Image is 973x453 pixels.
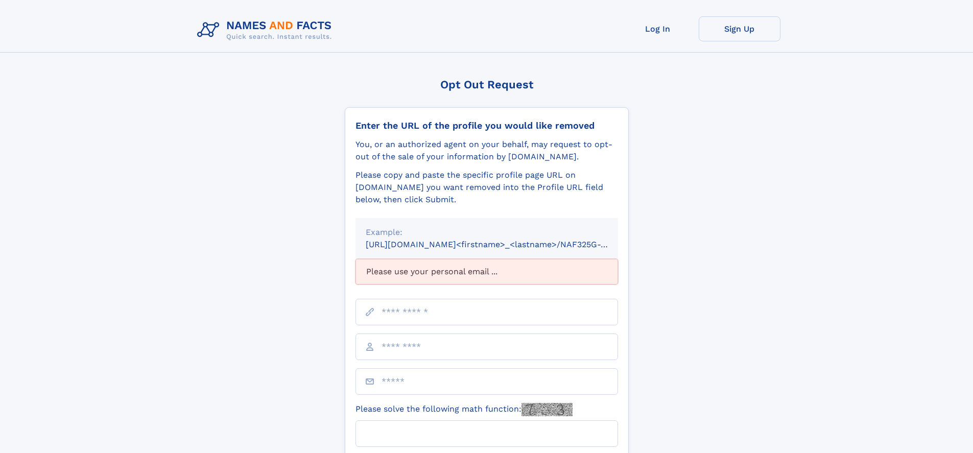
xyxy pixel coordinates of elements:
div: Example: [366,226,608,239]
div: Please copy and paste the specific profile page URL on [DOMAIN_NAME] you want removed into the Pr... [355,169,618,206]
small: [URL][DOMAIN_NAME]<firstname>_<lastname>/NAF325G-xxxxxxxx [366,240,637,249]
div: Please use your personal email ... [355,259,618,284]
a: Log In [617,16,699,41]
img: Logo Names and Facts [193,16,340,44]
div: Enter the URL of the profile you would like removed [355,120,618,131]
div: Opt Out Request [345,78,629,91]
div: You, or an authorized agent on your behalf, may request to opt-out of the sale of your informatio... [355,138,618,163]
label: Please solve the following math function: [355,403,573,416]
a: Sign Up [699,16,780,41]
